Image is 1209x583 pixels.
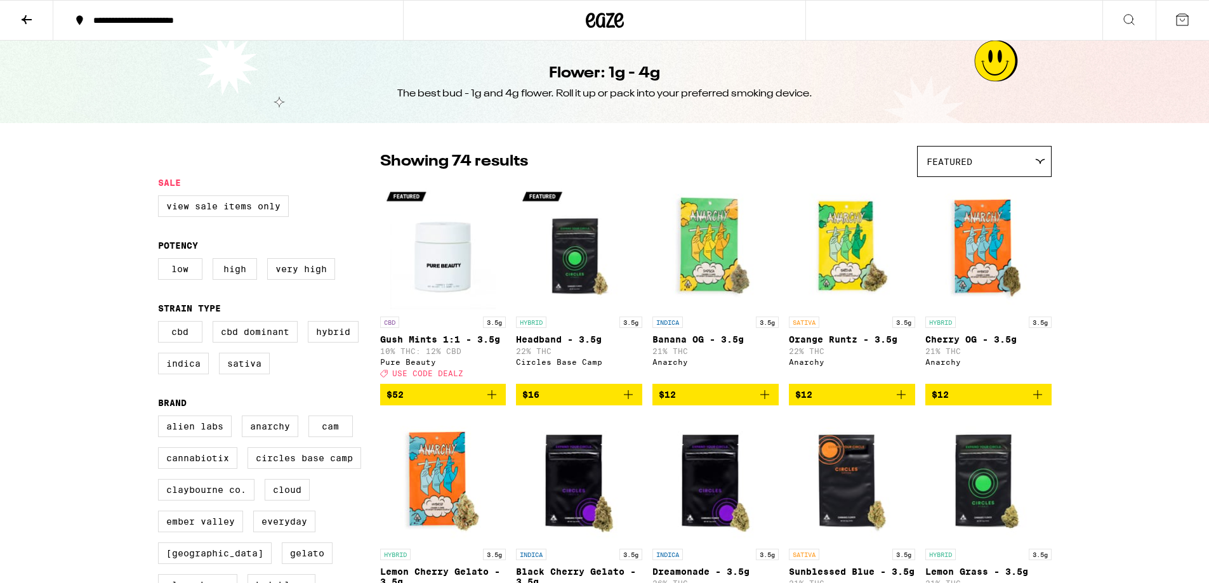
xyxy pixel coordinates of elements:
[380,416,506,542] img: Anarchy - Lemon Cherry Gelato - 3.5g
[380,384,506,405] button: Add to bag
[652,567,779,577] p: Dreamonade - 3.5g
[619,549,642,560] p: 3.5g
[516,347,642,355] p: 22% THC
[516,384,642,405] button: Add to bag
[483,549,506,560] p: 3.5g
[253,511,315,532] label: Everyday
[927,157,972,167] span: Featured
[386,390,404,400] span: $52
[380,183,506,384] a: Open page for Gush Mints 1:1 - 3.5g from Pure Beauty
[652,334,779,344] p: Banana OG - 3.5g
[652,358,779,366] div: Anarchy
[213,258,257,280] label: High
[158,416,232,437] label: Alien Labs
[282,542,333,564] label: Gelato
[652,384,779,405] button: Add to bag
[516,334,642,344] p: Headband - 3.5g
[158,353,209,374] label: Indica
[652,347,779,355] p: 21% THC
[1029,317,1052,328] p: 3.5g
[925,358,1052,366] div: Anarchy
[158,447,237,469] label: Cannabiotix
[158,240,198,251] legend: Potency
[789,347,915,355] p: 22% THC
[219,353,270,374] label: Sativa
[158,195,289,217] label: View Sale Items Only
[380,317,399,328] p: CBD
[380,358,506,366] div: Pure Beauty
[397,87,812,101] div: The best bud - 1g and 4g flower. Roll it up or pack into your preferred smoking device.
[925,334,1052,344] p: Cherry OG - 3.5g
[925,549,956,560] p: HYBRID
[516,317,546,328] p: HYBRID
[158,258,202,280] label: Low
[248,447,361,469] label: Circles Base Camp
[789,334,915,344] p: Orange Runtz - 3.5g
[516,549,546,560] p: INDICA
[925,347,1052,355] p: 21% THC
[516,183,642,310] img: Circles Base Camp - Headband - 3.5g
[652,183,779,384] a: Open page for Banana OG - 3.5g from Anarchy
[483,317,506,328] p: 3.5g
[756,549,779,560] p: 3.5g
[619,317,642,328] p: 3.5g
[158,321,202,343] label: CBD
[932,390,949,400] span: $12
[795,390,812,400] span: $12
[158,178,181,188] legend: Sale
[789,416,915,542] img: Circles Base Camp - Sunblessed Blue - 3.5g
[522,390,539,400] span: $16
[516,183,642,384] a: Open page for Headband - 3.5g from Circles Base Camp
[925,567,1052,577] p: Lemon Grass - 3.5g
[213,321,298,343] label: CBD Dominant
[158,479,254,501] label: Claybourne Co.
[892,549,915,560] p: 3.5g
[158,303,221,313] legend: Strain Type
[392,369,463,377] span: USE CODE DEALZ
[1029,549,1052,560] p: 3.5g
[925,183,1052,310] img: Anarchy - Cherry OG - 3.5g
[516,416,642,542] img: Circles Base Camp - Black Cherry Gelato - 3.5g
[925,317,956,328] p: HYBRID
[242,416,298,437] label: Anarchy
[308,321,359,343] label: Hybrid
[652,416,779,542] img: Circles Base Camp - Dreamonade - 3.5g
[158,542,272,564] label: [GEOGRAPHIC_DATA]
[892,317,915,328] p: 3.5g
[756,317,779,328] p: 3.5g
[380,334,506,344] p: Gush Mints 1:1 - 3.5g
[652,549,683,560] p: INDICA
[925,416,1052,542] img: Circles Base Camp - Lemon Grass - 3.5g
[158,398,187,408] legend: Brand
[789,183,915,310] img: Anarchy - Orange Runtz - 3.5g
[789,384,915,405] button: Add to bag
[789,183,915,384] a: Open page for Orange Runtz - 3.5g from Anarchy
[516,358,642,366] div: Circles Base Camp
[549,63,660,84] h1: Flower: 1g - 4g
[925,183,1052,384] a: Open page for Cherry OG - 3.5g from Anarchy
[265,479,310,501] label: Cloud
[380,151,528,173] p: Showing 74 results
[380,347,506,355] p: 10% THC: 12% CBD
[659,390,676,400] span: $12
[925,384,1052,405] button: Add to bag
[789,358,915,366] div: Anarchy
[789,567,915,577] p: Sunblessed Blue - 3.5g
[308,416,353,437] label: CAM
[267,258,335,280] label: Very High
[380,549,411,560] p: HYBRID
[789,549,819,560] p: SATIVA
[789,317,819,328] p: SATIVA
[652,317,683,328] p: INDICA
[158,511,243,532] label: Ember Valley
[652,183,779,310] img: Anarchy - Banana OG - 3.5g
[380,183,506,310] img: Pure Beauty - Gush Mints 1:1 - 3.5g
